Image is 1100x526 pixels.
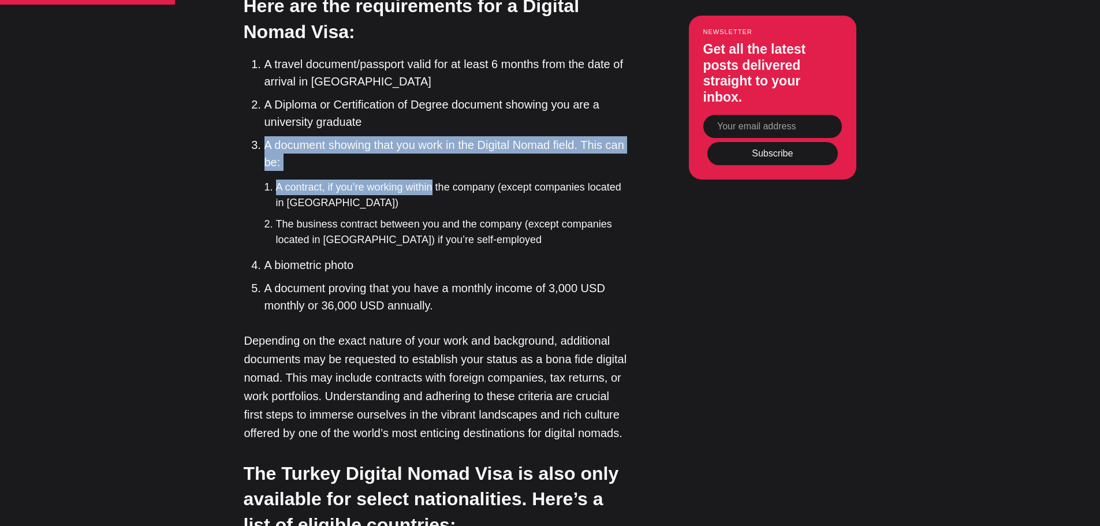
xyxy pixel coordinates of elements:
small: Newsletter [703,28,842,35]
li: A contract, if you’re working within the company (except companies located in [GEOGRAPHIC_DATA]) [276,180,631,211]
button: Subscribe [707,142,838,165]
li: A travel document/passport valid for at least 6 months from the date of arrival in [GEOGRAPHIC_DATA] [264,55,631,90]
li: A biometric photo [264,256,631,274]
li: A document showing that you work in the Digital Nomad field. This can be: [264,136,631,248]
input: Your email address [703,115,842,138]
h3: Get all the latest posts delivered straight to your inbox. [703,42,842,105]
p: Depending on the exact nature of your work and background, additional documents may be requested ... [244,331,631,442]
li: The business contract between you and the company (except companies located in [GEOGRAPHIC_DATA])... [276,217,631,248]
li: A Diploma or Certification of Degree document showing you are a university graduate [264,96,631,130]
li: A document proving that you have a monthly income of 3,000 USD monthly or 36,000 USD annually. [264,279,631,314]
